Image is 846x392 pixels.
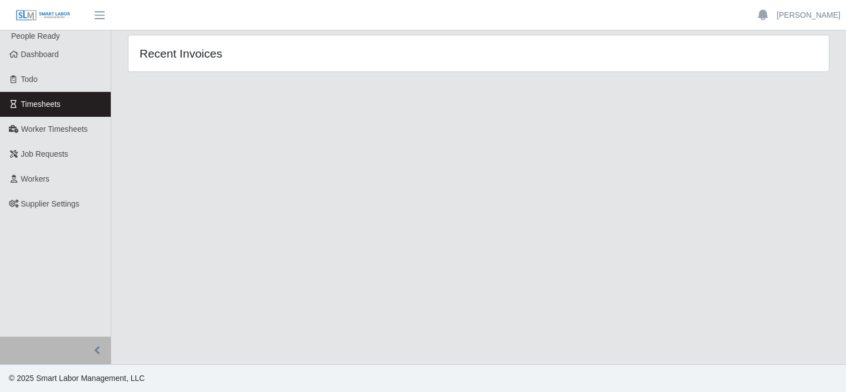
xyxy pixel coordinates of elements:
span: Timesheets [21,100,61,109]
span: People Ready [11,32,60,40]
h4: Recent Invoices [140,47,412,60]
span: Todo [21,75,38,84]
span: Workers [21,174,50,183]
img: SLM Logo [16,9,71,22]
span: Worker Timesheets [21,125,87,133]
span: Dashboard [21,50,59,59]
span: © 2025 Smart Labor Management, LLC [9,374,145,383]
a: [PERSON_NAME] [777,9,840,21]
span: Supplier Settings [21,199,80,208]
span: Job Requests [21,149,69,158]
